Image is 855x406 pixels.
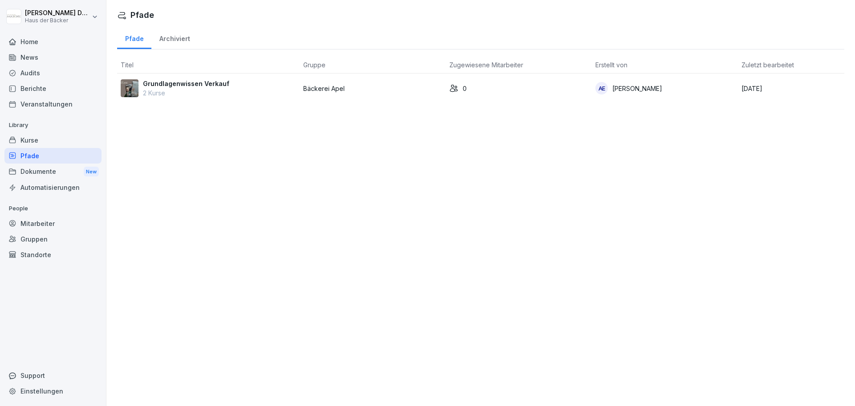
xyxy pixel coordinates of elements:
span: Titel [121,61,134,69]
a: Berichte [4,81,102,96]
a: News [4,49,102,65]
p: Bäckerei Apel [303,84,442,93]
span: Erstellt von [595,61,627,69]
p: 0 [463,84,467,93]
span: Zuletzt bearbeitet [741,61,794,69]
p: Grundlagenwissen Verkauf [143,79,229,88]
a: Mitarbeiter [4,216,102,231]
p: [PERSON_NAME] Döring [25,9,90,17]
p: People [4,201,102,216]
th: Gruppe [300,57,446,74]
a: Einstellungen [4,383,102,399]
a: Veranstaltungen [4,96,102,112]
a: Home [4,34,102,49]
div: Dokumente [4,164,102,180]
div: Support [4,368,102,383]
a: Automatisierungen [4,180,102,195]
a: Standorte [4,247,102,262]
a: Kurse [4,132,102,148]
a: DokumenteNew [4,164,102,180]
div: AE [595,82,608,94]
h1: Pfade [130,9,154,21]
img: fckjnpyxrszm2gio4be9z3g8.png [121,79,138,97]
p: Haus der Bäcker [25,17,90,24]
div: New [84,167,99,177]
span: Zugewiesene Mitarbeiter [449,61,523,69]
p: 2 Kurse [143,88,229,98]
a: Gruppen [4,231,102,247]
a: Pfade [4,148,102,164]
a: Pfade [117,26,151,49]
p: [PERSON_NAME] [612,84,662,93]
a: Archiviert [151,26,198,49]
p: [DATE] [741,84,841,93]
a: Audits [4,65,102,81]
p: Library [4,118,102,132]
